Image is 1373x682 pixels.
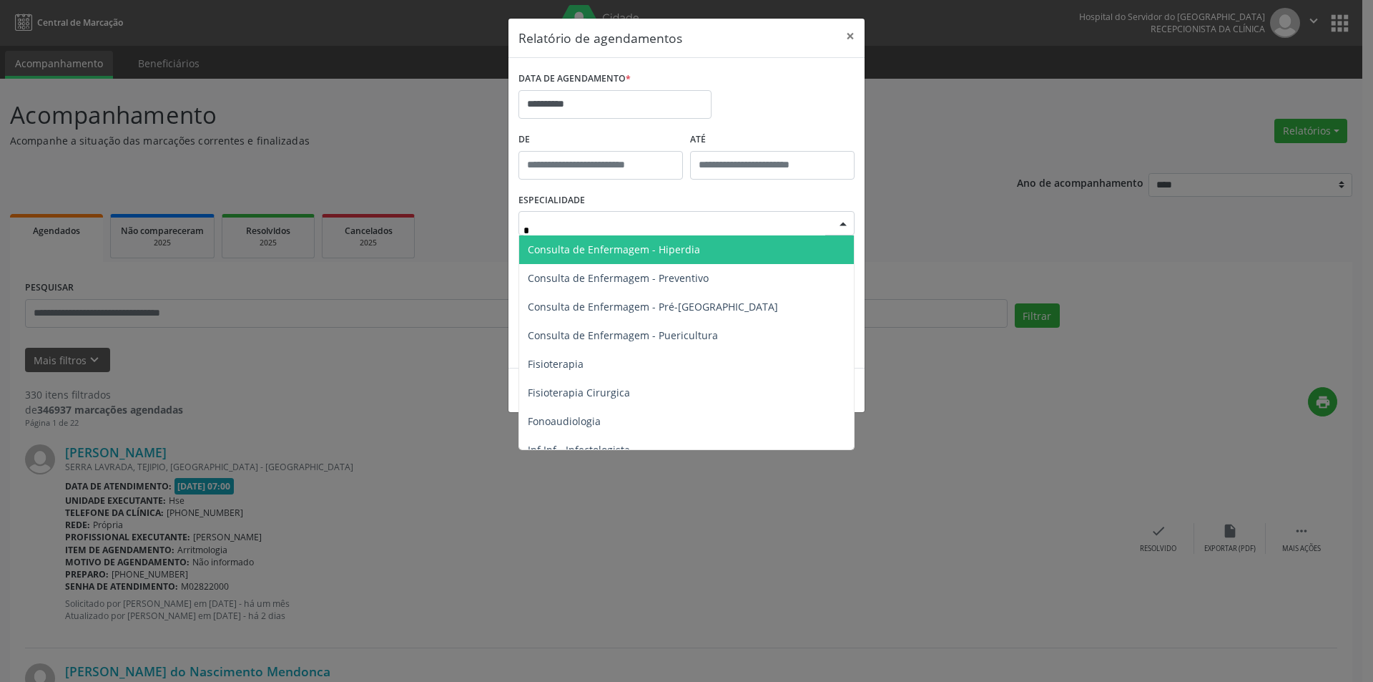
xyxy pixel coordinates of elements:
span: Fisioterapia [528,357,584,371]
span: Fonoaudiologia [528,414,601,428]
span: Fisioterapia Cirurgica [528,386,630,399]
label: ESPECIALIDADE [518,190,585,212]
span: Consulta de Enfermagem - Puericultura [528,328,718,342]
span: Consulta de Enfermagem - Preventivo [528,271,709,285]
span: Consulta de Enfermagem - Hiperdia [528,243,700,256]
label: De [518,129,683,151]
label: DATA DE AGENDAMENTO [518,68,631,90]
span: Inf.Inf - Infectologista [528,443,630,457]
button: Close [836,19,865,54]
span: Consulta de Enfermagem - Pré-[GEOGRAPHIC_DATA] [528,300,778,313]
h5: Relatório de agendamentos [518,29,682,47]
label: ATÉ [690,129,855,151]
